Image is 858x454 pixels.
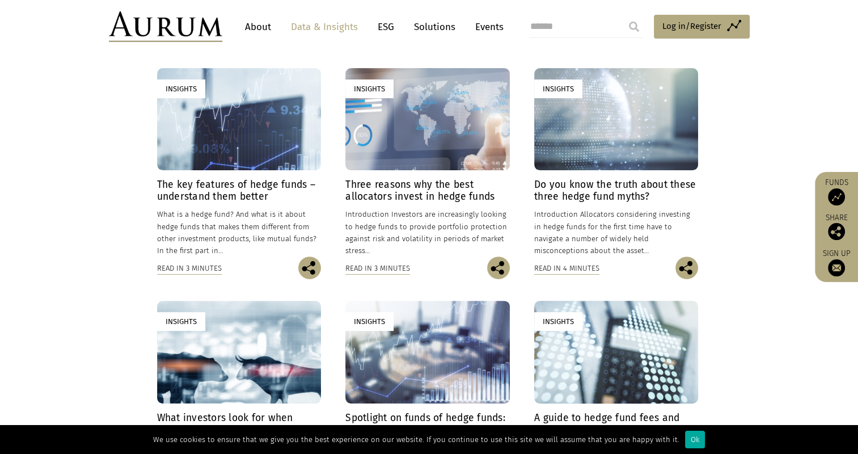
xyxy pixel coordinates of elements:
a: Funds [821,178,852,205]
div: Ok [685,431,705,448]
p: Introduction Investors are increasingly looking to hedge funds to provide portfolio protection ag... [345,208,509,257]
img: Aurum [109,11,222,42]
img: Access Funds [828,188,845,205]
h4: The key features of hedge funds – understand them better [157,179,321,203]
p: What is a hedge fund? And what is it about hedge funds that makes them different from other inves... [157,208,321,257]
h4: What investors look for when selecting hedge funds [157,412,321,436]
div: Insights [345,79,394,98]
a: Insights Three reasons why the best allocators invest in hedge funds Introduction Investors are i... [345,68,509,257]
a: Insights Do you know the truth about these three hedge fund myths? Introduction Allocators consid... [534,68,698,257]
img: Sign up to our newsletter [828,259,845,276]
div: Read in 3 minutes [157,262,222,275]
input: Submit [623,15,645,38]
a: Events [470,16,504,37]
a: ESG [372,16,400,37]
div: Insights [345,312,394,331]
img: Share this post [298,257,321,279]
p: Introduction Allocators considering investing in hedge funds for the first time have to navigate ... [534,208,698,257]
a: Insights The key features of hedge funds – understand them better What is a hedge fund? And what ... [157,68,321,257]
a: About [239,16,277,37]
div: Insights [157,312,205,331]
div: Insights [157,79,205,98]
img: Share this post [487,257,510,279]
h4: Spotlight on funds of hedge funds: why investors use them [345,412,509,436]
h4: A guide to hedge fund fees and redemption terms [534,412,698,436]
div: Insights [534,312,582,331]
h4: Three reasons why the best allocators invest in hedge funds [345,179,509,203]
a: Data & Insights [285,16,364,37]
span: Log in/Register [662,19,721,33]
h4: Do you know the truth about these three hedge fund myths? [534,179,698,203]
a: Sign up [821,249,852,276]
img: Share this post [675,257,698,279]
img: Share this post [828,223,845,240]
div: Insights [534,79,582,98]
div: Share [821,214,852,240]
div: Read in 3 minutes [345,262,410,275]
a: Log in/Register [654,15,750,39]
a: Solutions [408,16,461,37]
div: Read in 4 minutes [534,262,599,275]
